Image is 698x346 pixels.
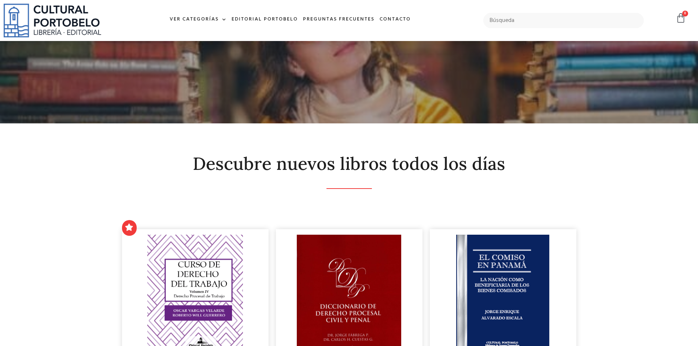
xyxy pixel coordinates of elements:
a: Editorial Portobelo [229,12,300,27]
a: Ver Categorías [167,12,229,27]
a: Contacto [377,12,413,27]
h2: Descubre nuevos libros todos los días [122,154,576,174]
input: Búsqueda [483,13,644,28]
a: Preguntas frecuentes [300,12,377,27]
a: 0 [676,13,686,23]
span: 0 [682,11,688,16]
